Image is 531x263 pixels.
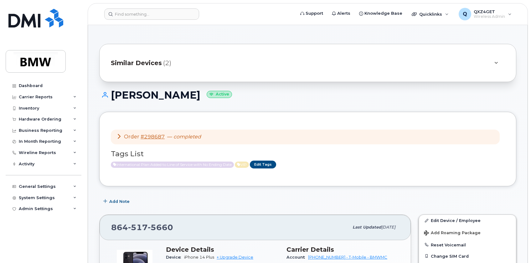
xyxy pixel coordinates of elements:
[184,255,214,260] span: iPhone 14 Plus
[99,196,135,207] button: Add Note
[286,255,308,260] span: Account
[111,162,234,168] span: Active
[111,59,162,68] span: Similar Devices
[419,250,516,262] button: Change SIM Card
[128,223,148,232] span: 517
[111,150,505,158] h3: Tags List
[111,223,173,232] span: 864
[163,59,171,68] span: (2)
[419,215,516,226] a: Edit Device / Employee
[141,134,165,140] a: #298687
[124,134,139,140] span: Order
[167,134,201,140] span: —
[250,161,276,168] a: Edit Tags
[424,230,481,236] span: Add Roaming Package
[173,134,201,140] em: completed
[99,90,516,101] h1: [PERSON_NAME]
[148,223,173,232] span: 5660
[381,225,395,229] span: [DATE]
[419,239,516,250] button: Reset Voicemail
[166,246,279,253] h3: Device Details
[217,255,253,260] a: + Upgrade Device
[286,246,400,253] h3: Carrier Details
[166,255,184,260] span: Device
[353,225,381,229] span: Last updated
[308,255,387,260] a: [PHONE_NUMBER] - T-Mobile - BMWMC
[109,199,130,204] span: Add Note
[504,236,526,258] iframe: Messenger Launcher
[419,226,516,239] button: Add Roaming Package
[235,162,249,168] span: Active
[207,91,232,98] small: Active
